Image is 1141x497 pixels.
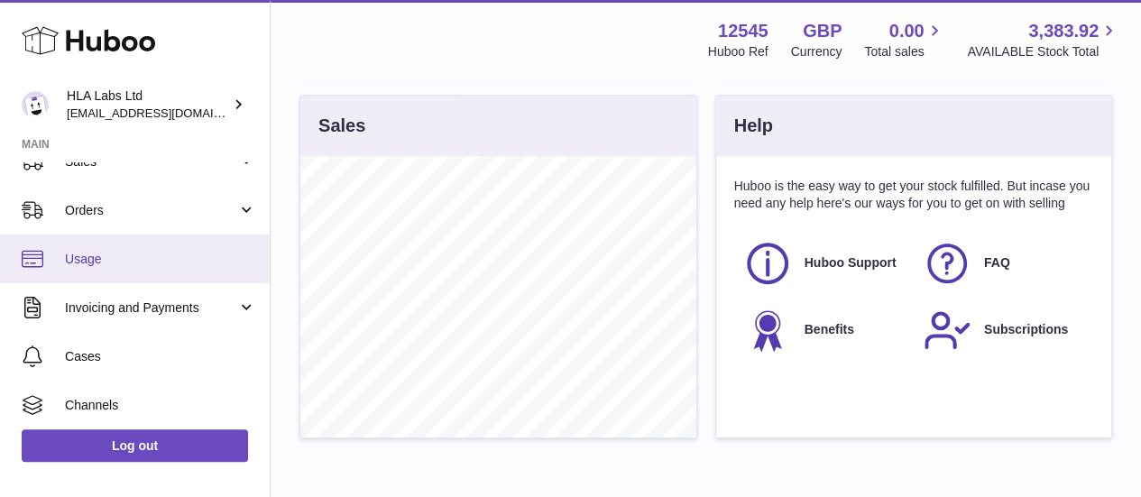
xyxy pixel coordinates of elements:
div: Huboo Ref [708,43,768,60]
span: Benefits [805,321,854,338]
a: FAQ [923,239,1084,288]
a: Subscriptions [923,306,1084,354]
a: Log out [22,429,248,462]
a: Benefits [743,306,905,354]
span: AVAILABLE Stock Total [967,43,1119,60]
span: Subscriptions [984,321,1068,338]
span: [EMAIL_ADDRESS][DOMAIN_NAME] [67,106,265,120]
div: HLA Labs Ltd [67,87,229,122]
span: Orders [65,202,237,219]
a: 3,383.92 AVAILABLE Stock Total [967,19,1119,60]
div: Currency [791,43,842,60]
strong: GBP [803,19,842,43]
span: Total sales [864,43,944,60]
a: Huboo Support [743,239,905,288]
span: Cases [65,348,256,365]
span: Channels [65,397,256,414]
span: 0.00 [889,19,925,43]
strong: 12545 [718,19,768,43]
span: Huboo Support [805,254,897,272]
a: 0.00 Total sales [864,19,944,60]
h3: Help [734,114,773,138]
p: Huboo is the easy way to get your stock fulfilled. But incase you need any help here's our ways f... [734,178,1094,212]
span: FAQ [984,254,1010,272]
h3: Sales [318,114,365,138]
span: Invoicing and Payments [65,299,237,317]
span: 3,383.92 [1028,19,1099,43]
img: internalAdmin-12545@internal.huboo.com [22,91,49,118]
span: Usage [65,251,256,268]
